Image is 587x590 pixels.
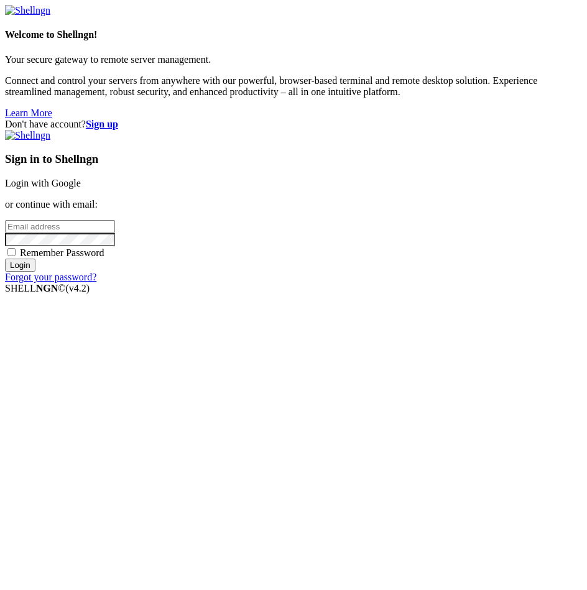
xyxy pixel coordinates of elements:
span: SHELL © [5,283,90,293]
h4: Welcome to Shellngn! [5,29,582,40]
a: Forgot your password? [5,272,96,282]
h3: Sign in to Shellngn [5,152,582,166]
input: Email address [5,220,115,233]
img: Shellngn [5,130,50,141]
b: NGN [36,283,58,293]
input: Login [5,259,35,272]
a: Sign up [86,119,118,129]
span: Remember Password [20,247,104,258]
div: Don't have account? [5,119,582,130]
p: Your secure gateway to remote server management. [5,54,582,65]
span: 4.2.0 [66,283,90,293]
a: Login with Google [5,178,81,188]
p: or continue with email: [5,199,582,210]
input: Remember Password [7,248,16,256]
p: Connect and control your servers from anywhere with our powerful, browser-based terminal and remo... [5,75,582,98]
img: Shellngn [5,5,50,16]
a: Learn More [5,108,52,118]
